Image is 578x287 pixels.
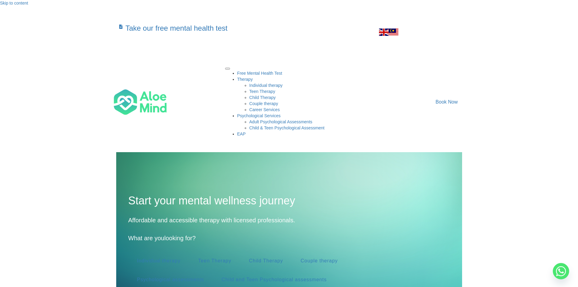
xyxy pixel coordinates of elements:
span: Couple therapy [301,258,338,263]
span: Start your mental wellness journey [128,194,295,207]
a: Child & Teen Psychological Assessment [249,125,325,130]
a: Psychological ServicesPsychological Services: submenu [237,113,281,118]
a: English [379,29,389,34]
a: Individual therapy [130,253,188,269]
span: Individual therapy [137,258,181,263]
span: Child and Teen Psychological assessments [221,277,327,282]
span: What are you [128,235,164,241]
img: en [379,27,389,37]
p: Affordable and accessible therapy with licensed professionals. [128,216,450,225]
a: Child Therapy [242,253,290,269]
a: Couple therapy [293,253,345,269]
a: Malay [389,29,398,34]
img: Aloe mind Logo [113,88,167,116]
a: Whatsapp [553,263,569,279]
a: Free Mental Health Test [237,71,282,76]
span: Book Now [436,99,458,104]
span: Psychological assessments [137,277,204,282]
a: Teen Therapy [191,253,239,269]
span: Therapy [237,77,253,82]
a: TherapyTherapy: submenu [237,77,253,82]
a: Couple therapy [249,101,278,106]
span: Child Therapy [249,258,283,263]
a: Child Therapy [249,95,276,100]
span: looking for? [164,235,195,241]
a: EAP [237,132,246,136]
span: Psychological Services [237,113,281,118]
a: Individual therapy [249,83,283,88]
a: Teen Therapy [249,89,275,94]
h3: Take our free mental health test [126,24,294,32]
a: Adult Psychological Assessments [249,119,313,124]
img: ms [389,27,398,37]
button: Menu [225,68,230,70]
a: Career Services [249,107,280,112]
a: Take our free mental health test [113,18,300,40]
a: Book Now [428,96,465,108]
nav: Menu [225,70,370,137]
span: Teen Therapy [198,258,232,263]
